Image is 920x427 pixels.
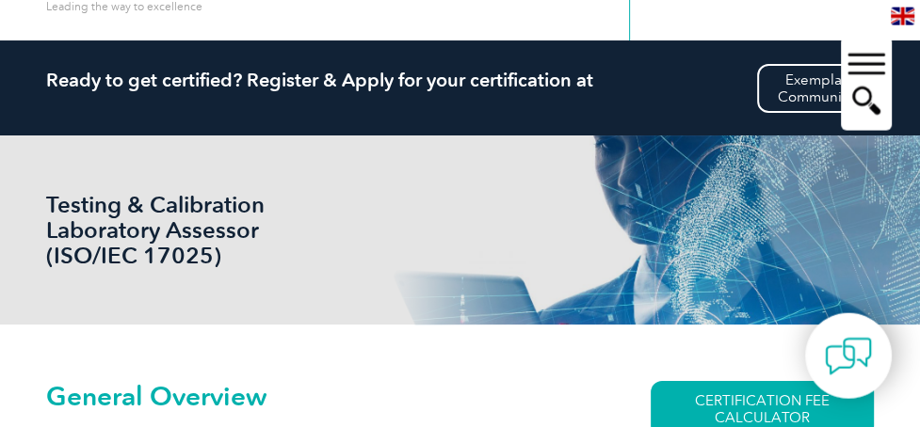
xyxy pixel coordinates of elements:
h2: Ready to get certified? Register & Apply for your certification at [46,69,874,91]
h1: Testing & Calibration Laboratory Assessor (ISO/IEC 17025) [46,192,329,268]
a: ExemplarCommunity [757,64,874,113]
img: en [891,8,914,25]
img: contact-chat.png [825,333,872,380]
h2: General Overview [46,381,626,411]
